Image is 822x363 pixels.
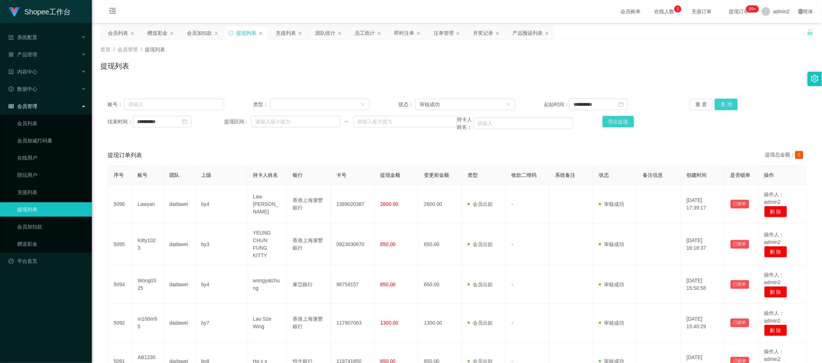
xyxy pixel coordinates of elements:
span: - [511,241,513,247]
span: 首页 [100,47,110,52]
span: 提现订单 [725,9,752,14]
span: 操作人：admin2 [764,310,784,324]
td: 96759157 [331,265,374,304]
td: 1389020387 [331,185,374,223]
button: 删 除 [764,286,787,298]
td: 東亞銀行 [287,265,331,304]
button: 重 置 [690,99,713,110]
i: 图标: calendar [182,119,187,124]
td: 5095 [108,223,132,265]
i: 图标: down [506,102,511,107]
span: 状态 [599,172,609,178]
span: 结束时间： [108,118,133,126]
td: Lau Sze Wing [247,304,287,342]
i: 图标: close [298,31,302,36]
td: [DATE] 15:50:58 [681,265,725,304]
span: 2600.00 [380,201,398,207]
a: 陪玩用户 [17,168,86,182]
span: 系统备注 [555,172,575,178]
span: 类型： [253,101,270,108]
div: 即时注单 [394,26,414,40]
span: 产品管理 [9,52,37,57]
span: 会员出款 [468,241,493,247]
span: ~ [340,118,353,126]
div: 员工统计 [355,26,375,40]
span: 审核成功 [599,320,624,326]
i: 图标: close [377,31,381,36]
span: - [511,320,513,326]
span: 备注信息 [643,172,663,178]
span: 会员出款 [468,320,493,326]
span: 序号 [114,172,124,178]
span: / [141,47,142,52]
td: 5094 [108,265,132,304]
a: 图标: dashboard平台首页 [9,254,86,268]
i: 图标: check-circle-o [9,86,14,91]
button: 查 询 [715,99,738,110]
span: 提现列表 [145,47,165,52]
div: 产品预设列表 [512,26,543,40]
span: 是否锁单 [731,172,751,178]
span: 操作人：admin2 [764,272,784,285]
div: 提现总金额： [765,151,806,160]
td: 650.00 [418,223,462,265]
div: 开奖记录 [473,26,493,40]
span: 1300.00 [380,320,398,326]
span: 内容中心 [9,69,37,75]
p: 2 [677,5,679,13]
input: 请输入 [473,118,573,129]
i: 图标: close [259,31,263,36]
span: 操作人：admin2 [764,232,784,245]
span: 650.00 [380,282,396,287]
td: dadawei [164,223,195,265]
td: by4 [195,185,247,223]
i: 图标: close [416,31,421,36]
td: m100m95 [132,304,164,342]
a: 充值列表 [17,185,86,199]
td: 2600.00 [418,185,462,223]
td: [DATE] 17:39:17 [681,185,725,223]
td: 香港上海滙豐銀行 [287,185,331,223]
i: 图标: close [337,31,342,36]
div: 充值列表 [276,26,296,40]
td: by7 [195,304,247,342]
span: 充值订单 [688,9,715,14]
i: 图标: close [214,31,218,36]
span: 会员出款 [468,282,493,287]
span: 0 [795,151,803,159]
td: Law [PERSON_NAME] [247,185,287,223]
span: 操作 [764,172,774,178]
span: 上级 [201,172,211,178]
i: 图标: profile [9,69,14,74]
input: 请输入最小值为 [251,116,341,127]
span: 650.00 [380,241,396,247]
a: 赠送彩金 [17,237,86,251]
a: 会员列表 [17,116,86,131]
div: 团队统计 [315,26,335,40]
td: 5096 [108,185,132,223]
span: 审核成功 [599,282,624,287]
span: 会员管理 [9,103,37,109]
div: 赠送彩金 [147,26,167,40]
button: 删 除 [764,325,787,336]
img: logo.9652507e.png [9,7,20,17]
span: 银行 [293,172,303,178]
i: 图标: global [798,9,803,14]
a: 会员加扣款 [17,220,86,234]
button: 导出提现 [603,116,634,127]
span: - [511,201,513,207]
td: wongyatchung [247,265,287,304]
i: 图标: appstore-o [9,52,14,57]
div: 会员加扣款 [187,26,212,40]
div: 会员列表 [108,26,128,40]
i: 图标: menu-fold [100,0,125,23]
span: 变更前金额 [424,172,449,178]
td: by3 [195,223,247,265]
td: Wong0325 [132,265,164,304]
i: 图标: table [9,104,14,109]
button: 已锁单 [731,240,749,249]
i: 图标: unlock [807,29,813,36]
span: 数据中心 [9,86,37,92]
i: 图标: calendar [619,102,624,107]
sup: 2 [674,5,681,13]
